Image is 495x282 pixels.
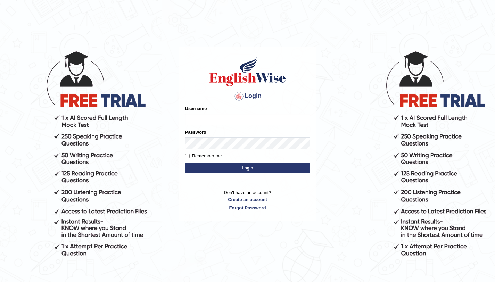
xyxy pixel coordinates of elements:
h4: Login [185,91,310,102]
label: Username [185,105,207,112]
img: Logo of English Wise sign in for intelligent practice with AI [208,56,287,87]
label: Remember me [185,152,222,159]
a: Create an account [185,196,310,203]
p: Don't have an account? [185,189,310,211]
a: Forgot Password [185,205,310,211]
button: Login [185,163,310,173]
input: Remember me [185,154,190,158]
label: Password [185,129,206,135]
